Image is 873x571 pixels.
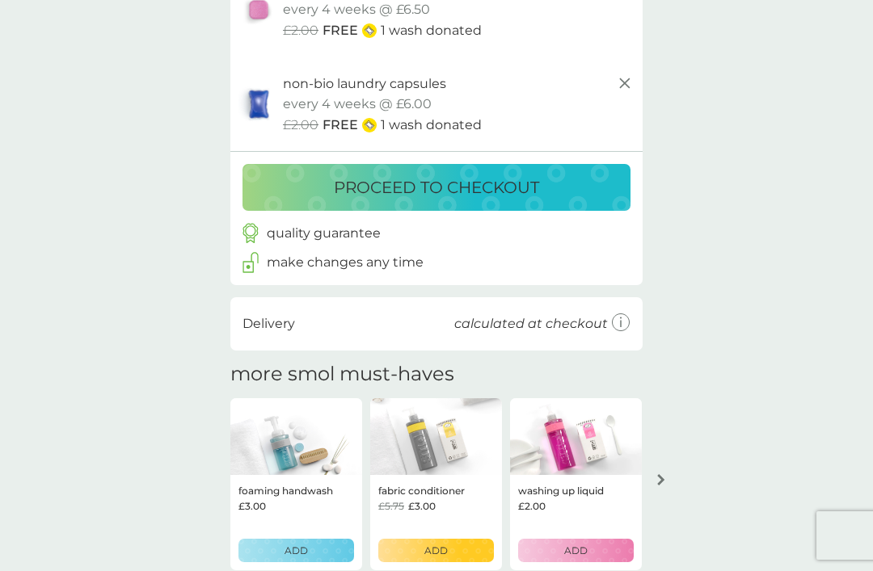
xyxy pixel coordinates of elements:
p: Delivery [242,313,295,334]
p: ADD [285,543,308,558]
span: £3.00 [408,498,436,514]
p: 1 wash donated [381,20,482,41]
p: ADD [564,543,588,558]
p: quality guarantee [267,223,381,244]
p: fabric conditioner [378,483,465,498]
span: £2.00 [518,498,546,514]
p: every 4 weeks @ £6.00 [283,94,432,115]
p: 1 wash donated [381,115,482,136]
button: ADD [518,539,634,562]
button: ADD [238,539,354,562]
p: calculated at checkout [454,313,608,334]
button: proceed to checkout [242,164,630,211]
p: washing up liquid [518,483,604,498]
span: FREE [323,20,358,41]
span: £2.00 [283,20,318,41]
span: £2.00 [283,115,318,136]
span: £3.00 [238,498,266,514]
p: make changes any time [267,252,424,273]
button: ADD [378,539,494,562]
p: proceed to checkout [334,174,539,200]
span: £5.75 [378,498,404,514]
p: ADD [424,543,448,558]
p: non-bio laundry capsules [283,73,446,94]
h2: more smol must-haves [230,363,454,386]
span: FREE [323,115,358,136]
p: foaming handwash [238,483,333,498]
